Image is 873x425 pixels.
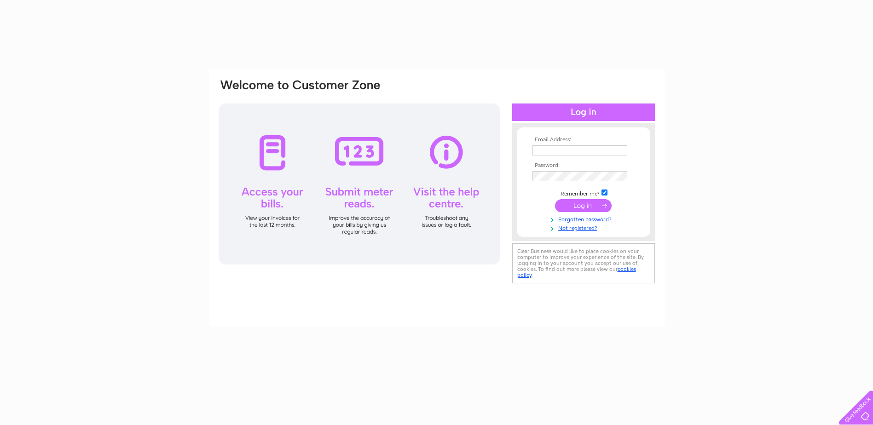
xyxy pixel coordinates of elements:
[517,266,636,278] a: cookies policy
[512,243,655,283] div: Clear Business would like to place cookies on your computer to improve your experience of the sit...
[530,162,637,169] th: Password:
[555,199,612,212] input: Submit
[530,188,637,197] td: Remember me?
[530,137,637,143] th: Email Address:
[532,223,637,232] a: Not registered?
[532,214,637,223] a: Forgotten password?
